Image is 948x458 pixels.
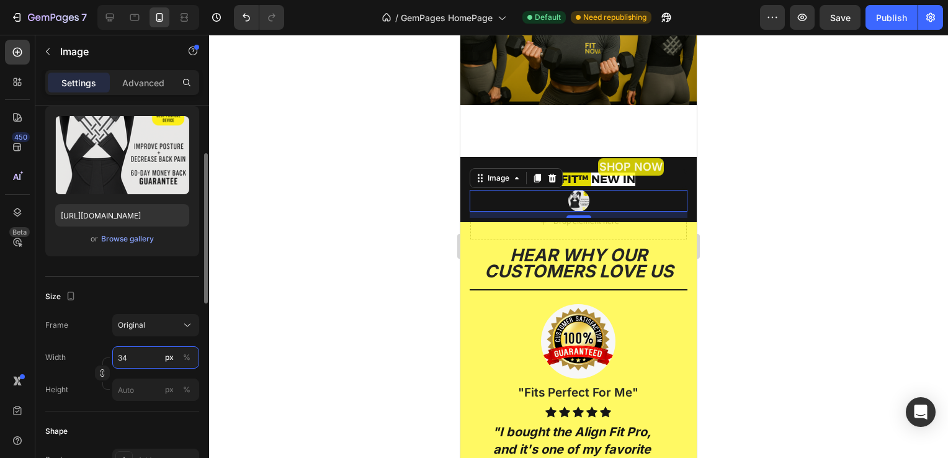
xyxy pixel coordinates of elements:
div: Browse gallery [101,233,154,245]
input: px% [112,379,199,401]
p: Advanced [122,76,164,89]
p: Settings [61,76,96,89]
div: px [165,384,174,395]
button: % [162,350,177,365]
span: Need republishing [583,12,646,23]
div: % [183,352,190,363]
p: Image [60,44,166,59]
span: Original [118,320,145,331]
button: px [179,350,194,365]
span: GemPages HomePage [401,11,493,24]
p: 7 [81,10,87,25]
button: % [162,382,177,397]
span: / [395,11,398,24]
label: Width [45,352,66,363]
button: Browse gallery [101,233,154,245]
button: Save [820,5,861,30]
button: Publish [865,5,918,30]
label: Height [45,384,68,395]
div: Beta [9,227,30,237]
div: % [183,384,190,395]
iframe: Design area [460,35,697,458]
div: Size [45,289,78,305]
div: Publish [876,11,907,24]
span: and it's one of my favorite summer items! [33,407,190,439]
div: Undo/Redo [234,5,284,30]
img: preview-image [55,116,189,194]
label: Frame [45,320,68,331]
button: Original [112,314,199,336]
input: https://example.com/image.jpg [55,204,189,227]
div: 450 [12,132,30,142]
div: Shape [45,426,68,437]
button: 7 [5,5,92,30]
span: Save [830,12,851,23]
input: px% [112,346,199,369]
span: or [91,231,98,246]
button: px [179,382,194,397]
div: Open Intercom Messenger [906,397,936,427]
span: Default [535,12,561,23]
div: px [165,352,174,363]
